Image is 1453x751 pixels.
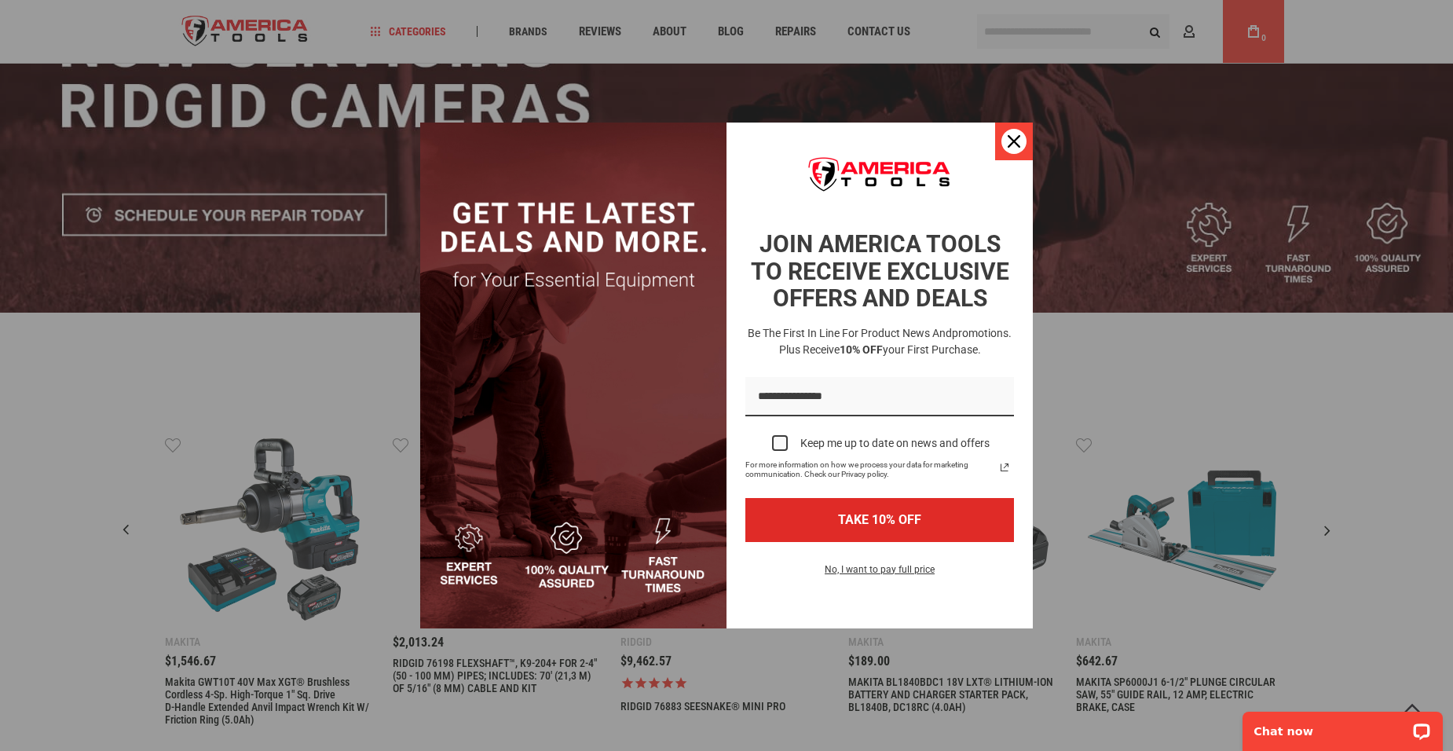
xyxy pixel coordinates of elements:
svg: close icon [1008,135,1020,148]
span: For more information on how we process your data for marketing communication. Check our Privacy p... [745,460,995,479]
svg: link icon [995,458,1014,477]
input: Email field [745,377,1014,417]
button: Close [995,123,1033,160]
strong: JOIN AMERICA TOOLS TO RECEIVE EXCLUSIVE OFFERS AND DEALS [751,230,1009,312]
a: Read our Privacy Policy [995,458,1014,477]
span: promotions. Plus receive your first purchase. [779,327,1012,356]
button: No, I want to pay full price [812,561,947,588]
strong: 10% OFF [840,343,883,356]
button: TAKE 10% OFF [745,498,1014,541]
h3: Be the first in line for product news and [742,325,1017,358]
iframe: LiveChat chat widget [1232,702,1453,751]
div: Keep me up to date on news and offers [800,437,990,450]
